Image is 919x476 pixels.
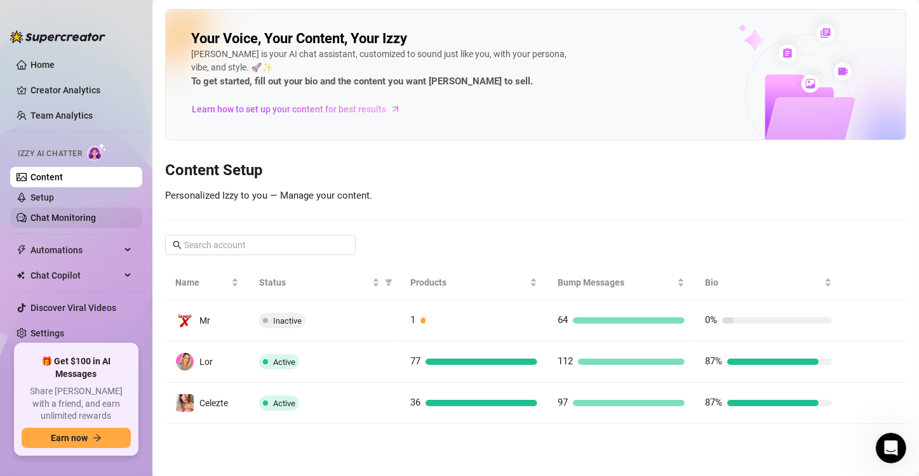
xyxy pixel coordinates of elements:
a: Settings [30,328,64,338]
h2: Your Voice, Your Content, Your Izzy [191,30,407,48]
span: 87% [705,355,722,367]
strong: To get started, fill out your bio and the content you want [PERSON_NAME] to sell. [191,76,533,87]
span: Active [273,399,295,408]
img: Mr [176,312,194,329]
span: Name [175,275,229,289]
img: ai-chatter-content-library-cLFOSyPT.png [709,10,906,140]
th: Status [249,265,400,300]
span: Earn now [51,433,88,443]
span: Status [259,275,370,289]
a: Discover Viral Videos [30,303,116,313]
span: 77 [410,355,420,367]
img: Lor [176,353,194,371]
img: Chat Copilot [17,271,25,280]
iframe: Intercom live chat [876,433,906,463]
th: Name [165,265,249,300]
span: thunderbolt [17,245,27,255]
span: 0% [705,314,717,326]
span: Lor [199,357,213,367]
span: Mr [199,315,210,326]
span: 🎁 Get $100 in AI Messages [22,355,131,380]
a: Home [30,60,55,70]
th: Bump Messages [547,265,695,300]
a: Creator Analytics [30,80,132,100]
span: 112 [558,355,573,367]
a: Content [30,172,63,182]
span: Share [PERSON_NAME] with a friend, and earn unlimited rewards [22,385,131,423]
div: [PERSON_NAME] is your AI chat assistant, customized to sound just like you, with your persona, vi... [191,48,572,89]
span: Personalized Izzy to you — Manage your content. [165,190,372,201]
span: Learn how to set up your content for best results [192,102,386,116]
span: 64 [558,314,568,326]
span: search [173,241,182,249]
span: Products [410,275,527,289]
span: 36 [410,397,420,408]
span: 1 [410,314,415,326]
span: Active [273,357,295,367]
span: Chat Copilot [30,265,121,286]
span: filter [382,273,395,292]
input: Search account [184,238,338,252]
th: Products [400,265,547,300]
span: Bump Messages [558,275,674,289]
a: Setup [30,192,54,202]
a: Team Analytics [30,110,93,121]
h3: Content Setup [165,161,906,181]
img: Celezte [176,394,194,412]
img: AI Chatter [87,143,107,161]
button: Earn nowarrow-right [22,428,131,448]
span: 87% [705,397,722,408]
span: arrow-right [389,103,402,116]
span: arrow-right [93,433,102,442]
a: Learn how to set up your content for best results [191,99,410,119]
span: 97 [558,397,568,408]
span: Celezte [199,398,228,408]
img: logo-BBDzfeDw.svg [10,30,105,43]
span: Bio [705,275,822,289]
span: Automations [30,240,121,260]
span: Izzy AI Chatter [18,148,82,160]
th: Bio [695,265,842,300]
a: Chat Monitoring [30,213,96,223]
span: Inactive [273,316,302,326]
span: filter [385,279,392,286]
